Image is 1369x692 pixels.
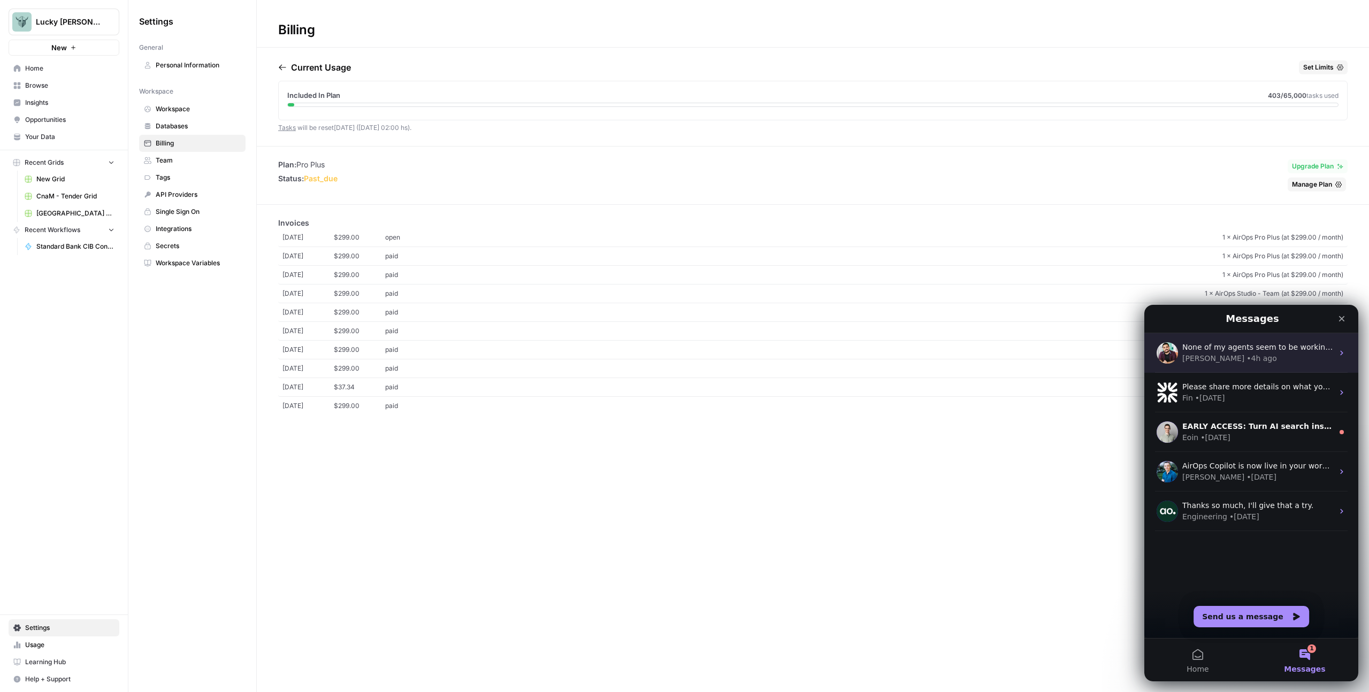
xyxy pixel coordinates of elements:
button: Recent Grids [9,155,119,171]
span: Workspace Variables [156,258,241,268]
a: [DATE]$299.00paid1 × AirOps Studio - Team (at $299.00 / month) [278,303,1348,322]
div: Eoin [38,127,54,139]
button: Manage Plan [1288,178,1346,191]
span: Thanks so much, I'll give that a try. [38,196,169,205]
span: 1 × AirOps Studio - Team (at $299.00 / month) [437,307,1343,317]
span: [DATE] [282,251,334,261]
a: API Providers [139,186,246,203]
span: General [139,43,163,52]
span: Status: [278,174,304,183]
button: Recent Workflows [9,222,119,238]
span: $299.00 [334,270,385,280]
span: Plan: [278,160,296,169]
span: AirOps Copilot is now live in your workflow builder! Use it to : Improve, debug, and optimize you... [38,157,1158,165]
span: New Grid [36,174,114,184]
span: Home [42,360,64,368]
span: Settings [139,15,173,28]
div: • [DATE] [102,167,132,178]
a: Workspace [139,101,246,118]
img: Profile image for Eoin [12,117,34,138]
p: Current Usage [291,61,351,74]
a: [DATE]$299.00paid1 × AirOps Studio - Team (at $299.00 / month) [278,397,1348,415]
a: Tags [139,169,246,186]
span: Integrations [156,224,241,234]
span: paid [385,401,437,411]
span: CnaM - Tender Grid [36,191,114,201]
span: Lucky [PERSON_NAME] [36,17,101,27]
span: 1 × AirOps Studio - Team (at $299.00 / month) [437,401,1343,411]
button: Set Limits [1299,60,1348,74]
span: Home [25,64,114,73]
span: Included In Plan [287,90,340,101]
span: paid [385,270,437,280]
a: Insights [9,94,119,111]
span: $299.00 [334,233,385,242]
a: [GEOGRAPHIC_DATA] Tender - Stories [20,205,119,222]
button: New [9,40,119,56]
button: Messages [107,334,214,376]
a: Workspace Variables [139,255,246,272]
span: 1 × AirOps Pro Plus (at $299.00 / month) [437,270,1343,280]
span: $299.00 [334,401,385,411]
span: Team [156,156,241,165]
a: Billing [139,135,246,152]
a: [DATE]$37.34paid6223 Additional Tasks - [DATE] [278,378,1348,397]
li: Pro Plus [278,159,338,170]
span: [GEOGRAPHIC_DATA] Tender - Stories [36,209,114,218]
span: paid [385,364,437,373]
a: [DATE]$299.00paid1 × AirOps Studio - Team (at $299.00 / month) [278,359,1348,378]
span: $37.34 [334,382,385,392]
button: Send us a message [49,301,165,322]
a: Opportunities [9,111,119,128]
span: tasks used [1306,91,1339,99]
span: Settings [25,623,114,633]
span: Billing [156,139,241,148]
span: Secrets [156,241,241,251]
p: Invoices [278,218,1348,228]
a: CnaM - Tender Grid [20,188,119,205]
a: Integrations [139,220,246,237]
span: Set Limits [1303,63,1334,72]
span: past_due [304,174,338,183]
div: • [DATE] [56,127,86,139]
img: Profile image for Alex [12,156,34,178]
img: Lucky Beard Logo [12,12,32,32]
a: Single Sign On [139,203,246,220]
span: Browse [25,81,114,90]
span: $299.00 [334,251,385,261]
a: Settings [9,619,119,636]
span: $299.00 [334,289,385,298]
span: 1 × AirOps Studio - Team (at $299.00 / month) [437,326,1343,336]
span: Workspace [156,104,241,114]
span: New [51,42,67,53]
span: $299.00 [334,364,385,373]
span: $299.00 [334,307,385,317]
div: Engineering [38,206,83,218]
a: Personal Information [139,57,246,74]
span: paid [385,251,437,261]
span: Workspace [139,87,173,96]
span: $299.00 [334,326,385,336]
div: Fin [38,88,49,99]
span: [DATE] [282,382,334,392]
a: [DATE]$299.00paid1 × AirOps Studio - Team (at $299.00 / month) [278,285,1348,303]
span: paid [385,345,437,355]
span: open [385,233,437,242]
span: Your Data [25,132,114,142]
span: Usage [25,640,114,650]
a: Tasks [278,124,296,132]
span: Manage Plan [1292,180,1332,189]
span: 6223 Additional Tasks - [DATE] [437,382,1343,392]
a: [DATE]$299.00paid1 × AirOps Pro Plus (at $299.00 / month) [278,247,1348,266]
span: Insights [25,98,114,107]
span: Please share more details on what you need our support with. If I can't figure it out I'll pass y... [38,78,740,86]
div: [PERSON_NAME] [38,167,100,178]
span: 1 × AirOps Studio - Team (at $299.00 / month) [437,364,1343,373]
a: Home [9,60,119,77]
span: Databases [156,121,241,131]
a: [DATE]$299.00open1 × AirOps Pro Plus (at $299.00 / month) [278,228,1348,247]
